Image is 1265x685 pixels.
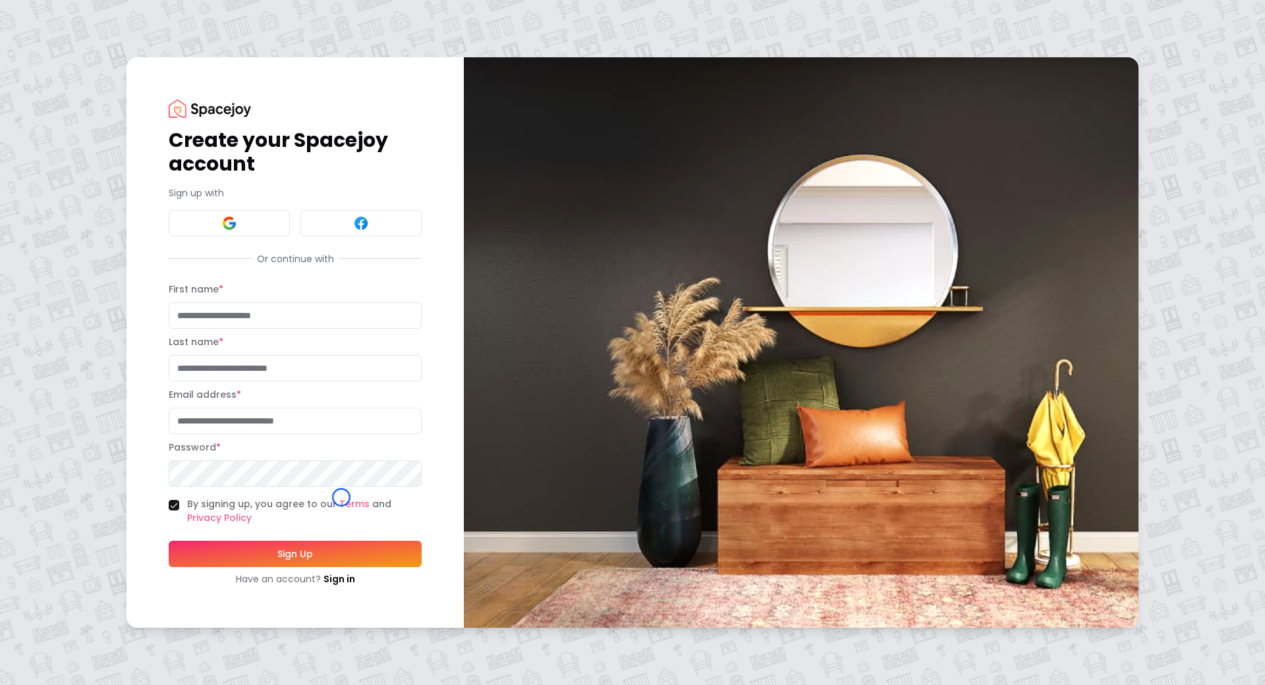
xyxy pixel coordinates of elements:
button: Sign Up [169,541,422,567]
img: Google signin [221,215,237,231]
label: By signing up, you agree to our and [187,497,422,525]
img: Spacejoy Logo [169,99,251,117]
div: Have an account? [169,572,422,586]
img: banner [464,57,1138,627]
label: Last name [169,335,223,348]
label: Email address [169,388,241,401]
label: First name [169,283,223,296]
h1: Create your Spacejoy account [169,128,422,176]
img: Facebook signin [353,215,369,231]
p: Sign up with [169,186,422,200]
a: Terms [339,497,370,510]
a: Sign in [323,572,355,586]
span: Or continue with [252,252,339,265]
a: Privacy Policy [187,511,252,524]
label: Password [169,441,221,454]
